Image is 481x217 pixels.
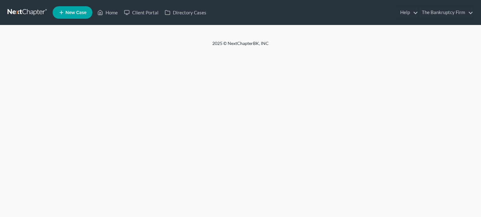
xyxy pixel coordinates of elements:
a: Help [397,7,418,18]
a: Home [94,7,121,18]
a: Directory Cases [162,7,209,18]
a: Client Portal [121,7,162,18]
div: 2025 © NextChapterBK, INC [62,40,419,52]
a: The Bankruptcy Firm [419,7,473,18]
new-legal-case-button: New Case [53,6,92,19]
